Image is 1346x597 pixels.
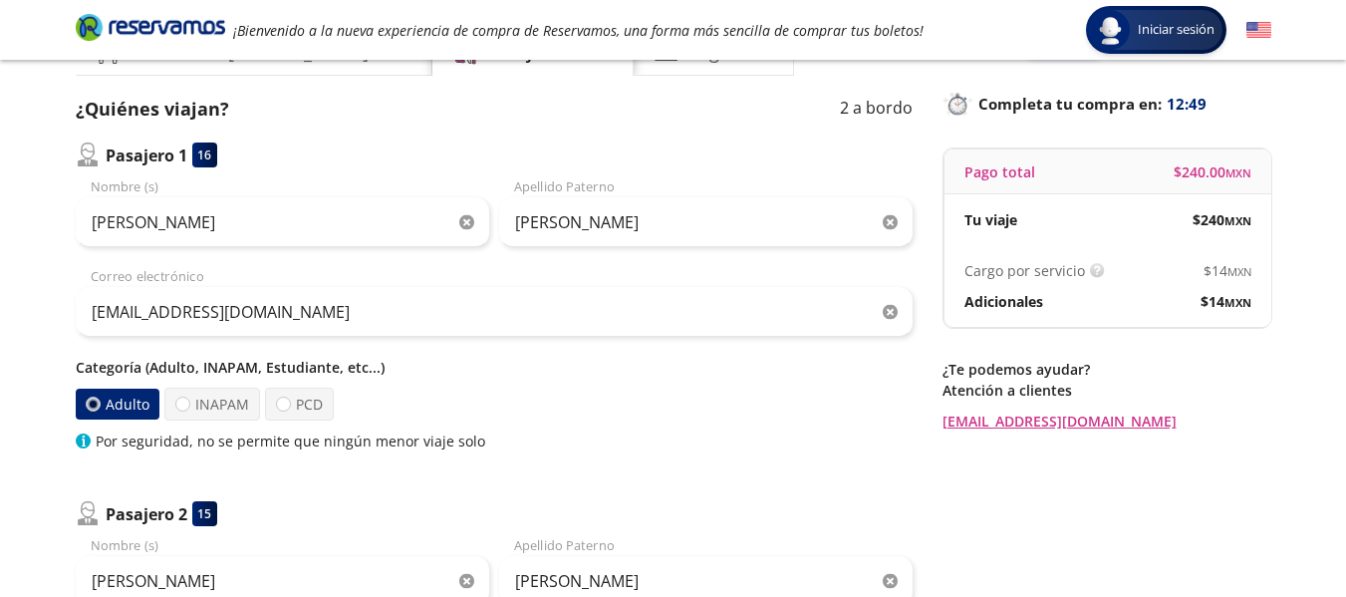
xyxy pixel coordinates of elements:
[1230,481,1326,577] iframe: Messagebird Livechat Widget
[840,96,913,123] p: 2 a bordo
[499,197,913,247] input: Apellido Paterno
[76,96,229,123] p: ¿Quiénes viajan?
[942,411,1271,432] a: [EMAIL_ADDRESS][DOMAIN_NAME]
[1224,295,1251,310] small: MXN
[1201,291,1251,312] span: $ 14
[1130,20,1222,40] span: Iniciar sesión
[1224,213,1251,228] small: MXN
[265,388,334,421] label: PCD
[192,143,217,167] div: 16
[1225,165,1251,180] small: MXN
[1204,260,1251,281] span: $ 14
[76,12,225,42] i: Brand Logo
[942,359,1271,380] p: ¿Te podemos ayudar?
[942,90,1271,118] p: Completa tu compra en :
[164,388,260,421] label: INAPAM
[964,161,1035,182] p: Pago total
[1167,93,1207,116] span: 12:49
[1227,264,1251,279] small: MXN
[1174,161,1251,182] span: $ 240.00
[233,21,924,40] em: ¡Bienvenido a la nueva experiencia de compra de Reservamos, una forma más sencilla de comprar tus...
[1246,18,1271,43] button: English
[192,501,217,526] div: 15
[942,380,1271,401] p: Atención a clientes
[106,502,187,526] p: Pasajero 2
[75,389,158,420] label: Adulto
[76,357,913,378] p: Categoría (Adulto, INAPAM, Estudiante, etc...)
[964,209,1017,230] p: Tu viaje
[964,260,1085,281] p: Cargo por servicio
[96,431,485,451] p: Por seguridad, no se permite que ningún menor viaje solo
[76,287,913,337] input: Correo electrónico
[1193,209,1251,230] span: $ 240
[106,144,187,167] p: Pasajero 1
[964,291,1043,312] p: Adicionales
[76,12,225,48] a: Brand Logo
[76,197,489,247] input: Nombre (s)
